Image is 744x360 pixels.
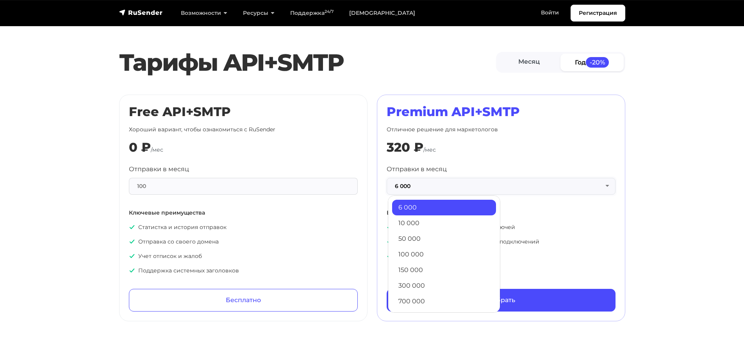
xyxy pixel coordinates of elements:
a: 6 000 [392,200,496,215]
a: Бесплатно [129,289,358,312]
p: Приоритетная поддержка [387,252,616,260]
p: Хороший вариант, чтобы ознакомиться с RuSender [129,125,358,134]
img: icon-ok.svg [387,238,393,245]
a: Возможности [173,5,235,21]
a: 1 500 000 [392,309,496,325]
div: 320 ₽ [387,140,423,155]
a: [DEMOGRAPHIC_DATA] [341,5,423,21]
span: /мес [423,146,436,153]
a: Регистрация [571,5,625,21]
img: icon-ok.svg [387,224,393,230]
span: -20% [586,57,609,68]
h2: Premium API+SMTP [387,104,616,119]
img: icon-ok.svg [387,253,393,259]
a: 300 000 [392,278,496,294]
a: Поддержка24/7 [282,5,341,21]
a: 700 000 [392,294,496,309]
p: Учет отписок и жалоб [129,252,358,260]
p: Отправка со своего домена [129,238,358,246]
p: Неограниченное количество API ключей [387,223,616,231]
a: 150 000 [392,262,496,278]
div: 0 ₽ [129,140,151,155]
a: Войти [533,5,567,21]
img: RuSender [119,9,163,16]
a: Ресурсы [235,5,282,21]
a: Месяц [498,54,561,71]
img: icon-ok.svg [129,253,135,259]
p: Поддержка системных заголовков [129,267,358,275]
img: icon-ok.svg [129,238,135,245]
a: 100 000 [392,247,496,262]
ul: 6 000 [388,195,500,313]
img: icon-ok.svg [129,224,135,230]
p: Ключевые преимущества [129,209,358,217]
p: Статистка и история отправок [129,223,358,231]
p: Неограниченное количество SMTP подключений [387,238,616,246]
p: Отличное решение для маркетологов [387,125,616,134]
button: 6 000 [387,178,616,195]
sup: 24/7 [325,9,334,14]
label: Отправки в месяц [129,165,189,174]
a: 10 000 [392,215,496,231]
span: /мес [151,146,163,153]
h2: Free API+SMTP [129,104,358,119]
label: Отправки в месяц [387,165,447,174]
img: icon-ok.svg [129,267,135,274]
p: Все что входит в «Free», плюс: [387,209,616,217]
a: Год [560,54,624,71]
h2: Тарифы API+SMTP [119,48,496,77]
a: Выбрать [387,289,616,312]
a: 50 000 [392,231,496,247]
